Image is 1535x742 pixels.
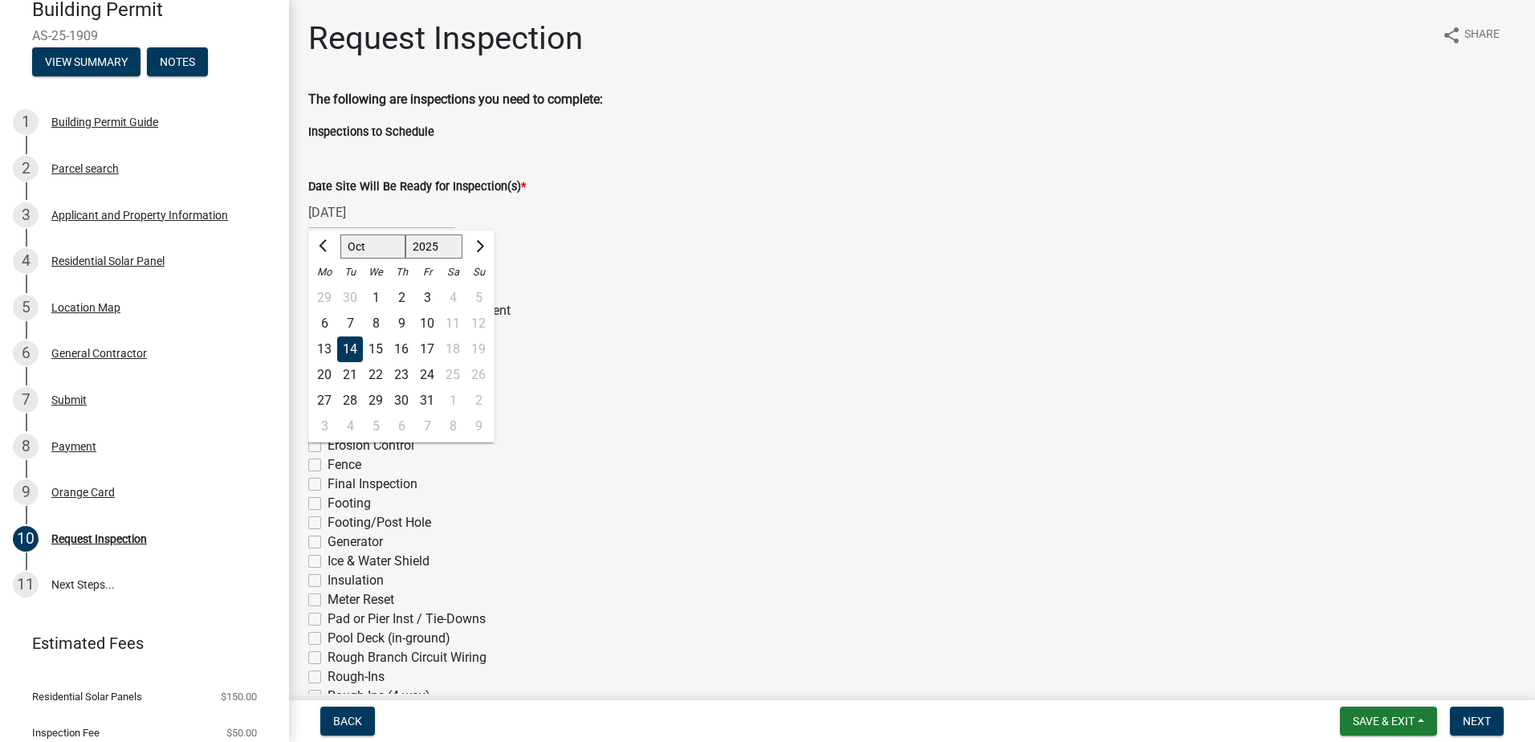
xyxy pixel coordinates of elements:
div: Applicant and Property Information [51,210,228,221]
i: share [1442,26,1461,45]
label: Insulation [328,571,384,590]
div: 24 [414,362,440,388]
div: Thursday, November 6, 2025 [389,414,414,439]
div: 5 [363,414,389,439]
div: 5 [13,295,39,320]
button: Back [320,707,375,736]
div: Parcel search [51,163,119,174]
div: Thursday, October 2, 2025 [389,285,414,311]
div: Thursday, October 23, 2025 [389,362,414,388]
div: Sa [440,259,466,285]
div: 20 [311,362,337,388]
div: Friday, October 31, 2025 [414,388,440,414]
button: View Summary [32,47,140,76]
div: 7 [337,311,363,336]
label: Date Site Will Be Ready for Inspection(s) [308,181,526,193]
div: Tuesday, October 7, 2025 [337,311,363,336]
button: Next month [469,234,488,259]
label: Footing [328,494,371,513]
div: 6 [389,414,414,439]
button: Next [1450,707,1504,736]
div: 2 [13,156,39,181]
div: 21 [337,362,363,388]
div: 28 [337,388,363,414]
div: Friday, October 3, 2025 [414,285,440,311]
h1: Request Inspection [308,19,583,58]
label: Fence [328,455,361,475]
label: Final Inspection [328,475,417,494]
div: Fr [414,259,440,285]
div: 7 [414,414,440,439]
label: Erosion Control [328,436,414,455]
div: 22 [363,362,389,388]
span: Share [1464,26,1500,45]
button: Previous month [315,234,334,259]
label: Rough Branch Circuit Wiring [328,648,487,667]
label: Rough-Ins [328,667,385,687]
div: Submit [51,394,87,406]
div: Mo [311,259,337,285]
span: $150.00 [221,691,257,702]
div: Monday, September 29, 2025 [311,285,337,311]
wm-modal-confirm: Summary [32,56,140,69]
div: 6 [13,340,39,366]
div: Friday, October 24, 2025 [414,362,440,388]
div: Tuesday, November 4, 2025 [337,414,363,439]
div: 2 [389,285,414,311]
div: 8 [13,434,39,459]
div: 9 [13,479,39,505]
div: We [363,259,389,285]
div: Tu [337,259,363,285]
div: Building Permit Guide [51,116,158,128]
select: Select year [405,234,463,259]
div: Tuesday, October 28, 2025 [337,388,363,414]
div: Friday, November 7, 2025 [414,414,440,439]
div: 17 [414,336,440,362]
div: 30 [389,388,414,414]
label: Meter Reset [328,590,394,609]
label: Ice & Water Shield [328,552,430,571]
div: 23 [389,362,414,388]
div: Request Inspection [51,533,147,544]
div: 3 [414,285,440,311]
div: 14 [337,336,363,362]
label: Generator [328,532,383,552]
div: Wednesday, October 1, 2025 [363,285,389,311]
div: Monday, October 13, 2025 [311,336,337,362]
div: Residential Solar Panel [51,255,165,267]
div: Orange Card [51,487,115,498]
div: 3 [311,414,337,439]
div: 11 [13,572,39,597]
label: Pad or Pier Inst / Tie-Downs [328,609,486,629]
div: 8 [363,311,389,336]
label: Rough-Ins (4 way) [328,687,430,706]
div: Tuesday, September 30, 2025 [337,285,363,311]
div: 30 [337,285,363,311]
div: 1 [363,285,389,311]
div: Friday, October 10, 2025 [414,311,440,336]
div: General Contractor [51,348,147,359]
div: Friday, October 17, 2025 [414,336,440,362]
div: 9 [389,311,414,336]
span: AS-25-1909 [32,28,257,43]
strong: The following are inspections you need to complete: [308,92,603,107]
div: Monday, November 3, 2025 [311,414,337,439]
div: 10 [414,311,440,336]
span: Save & Exit [1353,715,1415,728]
button: Notes [147,47,208,76]
span: Next [1463,715,1491,728]
div: 6 [311,311,337,336]
div: Wednesday, October 15, 2025 [363,336,389,362]
div: Wednesday, November 5, 2025 [363,414,389,439]
div: Wednesday, October 22, 2025 [363,362,389,388]
button: Save & Exit [1340,707,1437,736]
span: Inspection Fee [32,728,100,738]
div: Su [466,259,491,285]
div: Monday, October 27, 2025 [311,388,337,414]
div: 15 [363,336,389,362]
div: 29 [311,285,337,311]
wm-modal-confirm: Notes [147,56,208,69]
div: 27 [311,388,337,414]
div: 31 [414,388,440,414]
select: Select month [340,234,405,259]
